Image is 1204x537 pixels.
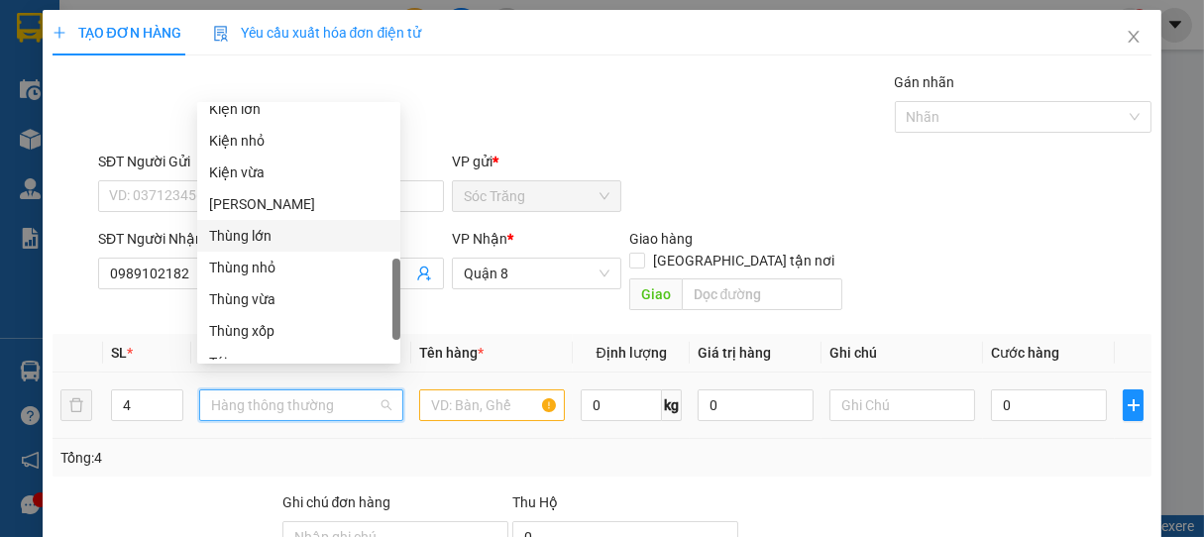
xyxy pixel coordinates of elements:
[197,125,400,157] div: Kiện nhỏ
[629,231,693,247] span: Giao hàng
[645,250,842,271] span: [GEOGRAPHIC_DATA] tận nơi
[137,107,264,129] li: VP Quận 8
[821,334,983,373] th: Ghi chú
[197,283,400,315] div: Thùng vừa
[209,257,388,278] div: Thùng nhỏ
[1106,10,1161,65] button: Close
[895,74,955,90] label: Gán nhãn
[452,151,621,172] div: VP gửi
[209,130,388,152] div: Kiện nhỏ
[419,389,565,421] input: VD: Bàn, Ghế
[10,107,137,129] li: VP Sóc Trăng
[282,494,391,510] label: Ghi chú đơn hàng
[629,278,682,310] span: Giao
[10,10,287,84] li: Vĩnh Thành (Sóc Trăng)
[197,93,400,125] div: Kiện lớn
[512,494,558,510] span: Thu Hộ
[682,278,842,310] input: Dọc đường
[991,345,1059,361] span: Cước hàng
[1126,29,1142,45] span: close
[111,345,127,361] span: SL
[213,25,422,41] span: Yêu cầu xuất hóa đơn điện tử
[197,252,400,283] div: Thùng nhỏ
[464,181,609,211] span: Sóc Trăng
[209,98,388,120] div: Kiện lớn
[464,259,609,288] span: Quận 8
[60,447,467,469] div: Tổng: 4
[197,347,400,378] div: Túi
[596,345,666,361] span: Định lượng
[213,26,229,42] img: icon
[197,157,400,188] div: Kiện vừa
[197,188,400,220] div: Món
[137,133,151,147] span: environment
[209,352,388,374] div: Túi
[209,161,388,183] div: Kiện vừa
[209,288,388,310] div: Thùng vừa
[53,25,181,41] span: TẠO ĐƠN HÀNG
[10,10,79,79] img: logo.jpg
[211,390,391,420] span: Hàng thông thường
[197,315,400,347] div: Thùng xốp
[98,228,268,250] div: SĐT Người Nhận
[662,389,682,421] span: kg
[98,151,268,172] div: SĐT Người Gửi
[209,320,388,342] div: Thùng xốp
[209,193,388,215] div: [PERSON_NAME]
[1123,389,1145,421] button: plus
[60,389,92,421] button: delete
[452,231,507,247] span: VP Nhận
[10,133,24,147] span: environment
[197,220,400,252] div: Thùng lớn
[53,26,66,40] span: plus
[209,225,388,247] div: Thùng lớn
[416,266,432,281] span: user-add
[1124,397,1144,413] span: plus
[698,389,814,421] input: 0
[698,345,771,361] span: Giá trị hàng
[829,389,975,421] input: Ghi Chú
[419,345,484,361] span: Tên hàng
